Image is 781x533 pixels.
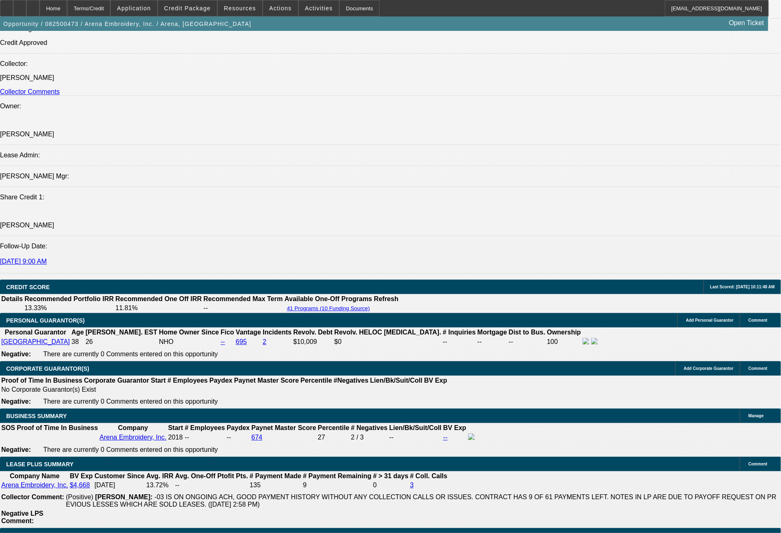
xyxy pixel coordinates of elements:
[373,295,399,303] th: Refresh
[226,433,250,442] td: --
[1,386,451,394] td: No Corporate Guarantor(s) Exist
[146,481,174,489] td: 13.72%
[1,398,31,405] b: Negative:
[410,472,448,479] b: # Coll. Calls
[370,377,422,384] b: Lien/Bk/Suit/Coll
[334,329,441,336] b: Revolv. HELOC [MEDICAL_DATA].
[66,493,93,500] span: (Positive)
[168,433,183,442] td: 2018
[100,434,166,441] a: Arena Embroidery, Inc.
[43,351,218,358] span: There are currently 0 Comments entered on this opportunity
[1,446,31,453] b: Negative:
[478,329,507,336] b: Mortgage
[301,377,332,384] b: Percentile
[468,433,475,440] img: facebook-icon.png
[303,472,371,479] b: # Payment Remaining
[263,338,266,345] a: 2
[334,337,442,346] td: $0
[299,0,339,16] button: Activities
[284,295,373,303] th: Available One-Off Programs
[373,481,409,489] td: 0
[1,376,83,385] th: Proof of Time In Business
[218,0,262,16] button: Resources
[1,351,31,358] b: Negative:
[3,21,252,27] span: Opportunity / 082500473 / Arena Embroidery, Inc. / Arena, [GEOGRAPHIC_DATA]
[443,424,466,431] b: BV Exp
[508,337,546,346] td: --
[10,472,60,479] b: Company Name
[111,0,157,16] button: Application
[1,510,43,524] b: Negative LPS Comment:
[443,329,476,336] b: # Inquiries
[43,398,218,405] span: There are currently 0 Comments entered on this opportunity
[158,0,217,16] button: Credit Package
[334,377,369,384] b: #Negatives
[6,317,85,324] span: PERSONAL GUARANTOR(S)
[210,377,233,384] b: Paydex
[1,424,16,432] th: SOS
[5,329,66,336] b: Personal Guarantor
[115,295,202,303] th: Recommended One Off IRR
[159,337,219,346] td: NHO
[389,424,441,431] b: Lien/Bk/Suit/Coll
[203,295,283,303] th: Recommended Max Term
[168,424,183,431] b: Start
[263,329,291,336] b: Incidents
[591,338,598,344] img: linkedin-icon.png
[583,338,589,344] img: facebook-icon.png
[224,5,256,12] span: Resources
[175,481,248,489] td: --
[252,424,316,431] b: Paynet Master Score
[6,461,74,468] span: LEASE PLUS SUMMARY
[269,5,292,12] span: Actions
[236,338,247,345] a: 695
[252,434,263,441] a: 674
[24,295,114,303] th: Recommended Portfolio IRR
[1,295,23,303] th: Details
[509,329,546,336] b: Dist to Bus.
[70,482,90,489] a: $4,668
[185,434,189,441] span: --
[118,424,148,431] b: Company
[203,304,283,312] td: --
[318,434,349,441] div: 27
[185,424,225,431] b: # Employees
[234,377,299,384] b: Paynet Master Score
[686,318,734,323] span: Add Personal Guarantor
[221,329,234,336] b: Fico
[115,304,202,312] td: 11.81%
[1,493,64,500] b: Collector Comment:
[293,337,333,346] td: $10,009
[146,472,173,479] b: Avg. IRR
[70,472,93,479] b: BV Exp
[389,433,442,442] td: --
[168,377,208,384] b: # Employees
[410,482,414,489] a: 3
[547,329,581,336] b: Ownership
[227,424,250,431] b: Paydex
[66,493,776,508] span: -03 IS ON ONGOING ACH, GOOD PAYMENT HISTORY WITHOUT ANY COLLECTION CALLS OR ISSUES. CONTRACT HAS ...
[547,337,582,346] td: 100
[748,462,767,466] span: Comment
[443,337,476,346] td: --
[86,329,157,336] b: [PERSON_NAME]. EST
[72,329,84,336] b: Age
[249,481,302,489] td: 135
[477,337,508,346] td: --
[84,377,149,384] b: Corporate Guarantor
[443,434,448,441] a: --
[159,329,219,336] b: Home Owner Since
[16,424,98,432] th: Proof of Time In Business
[95,493,153,500] b: [PERSON_NAME]:
[24,304,114,312] td: 13.33%
[43,446,218,453] span: There are currently 0 Comments entered on this opportunity
[263,0,298,16] button: Actions
[748,414,764,418] span: Manage
[71,337,84,346] td: 38
[351,424,388,431] b: # Negatives
[373,472,408,479] b: # > 31 days
[284,305,373,312] button: 41 Programs (10 Funding Source)
[6,284,50,290] span: CREDIT SCORE
[6,365,89,372] span: CORPORATE GUARANTOR(S)
[1,338,70,345] a: [GEOGRAPHIC_DATA]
